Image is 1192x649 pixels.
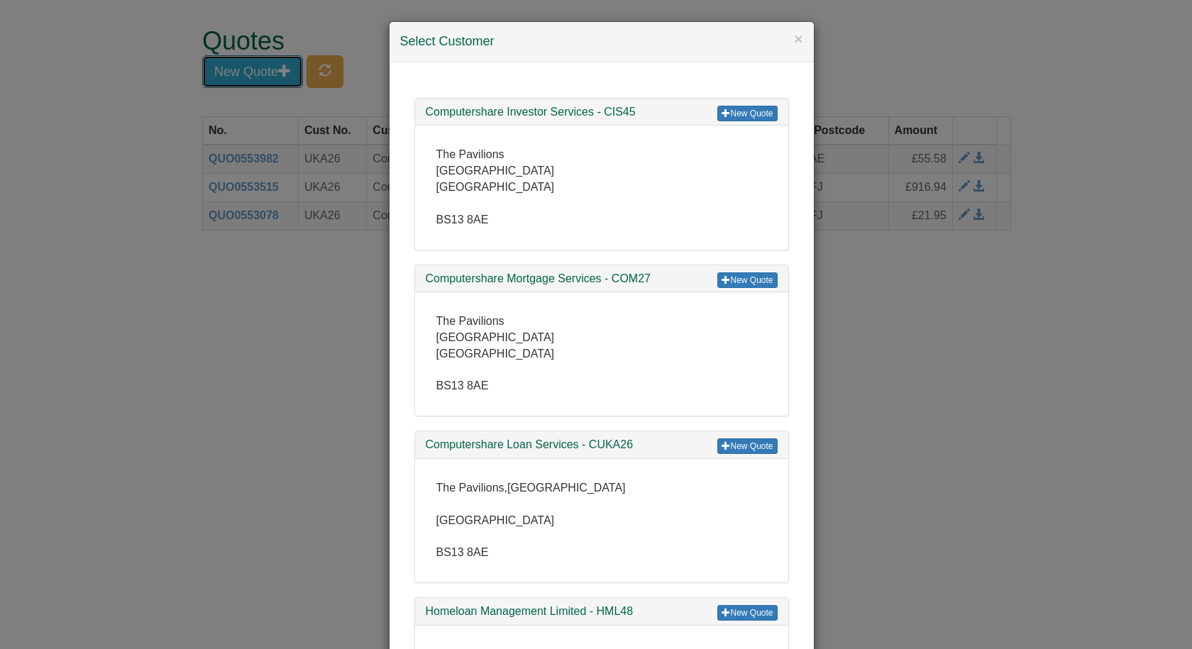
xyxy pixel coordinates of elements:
[436,348,555,360] span: [GEOGRAPHIC_DATA]
[426,605,778,618] h3: Homeloan Management Limited - HML48
[436,331,555,343] span: [GEOGRAPHIC_DATA]
[436,213,489,226] span: BS13 8AE
[794,31,802,46] button: ×
[426,438,778,451] h3: Computershare Loan Services - CUKA26
[436,379,489,392] span: BS13 8AE
[436,165,555,177] span: [GEOGRAPHIC_DATA]
[436,514,555,526] span: [GEOGRAPHIC_DATA]
[717,272,777,288] a: New Quote
[436,148,504,160] span: The Pavilions
[426,272,778,285] h3: Computershare Mortgage Services - COM27
[717,106,777,121] a: New Quote
[400,33,803,51] h4: Select Customer
[436,546,489,558] span: BS13 8AE
[717,605,777,621] a: New Quote
[436,482,626,494] span: The Pavilions,[GEOGRAPHIC_DATA]
[436,315,504,327] span: The Pavilions
[436,181,555,193] span: [GEOGRAPHIC_DATA]
[426,106,778,118] h3: Computershare Investor Services - CIS45
[717,438,777,454] a: New Quote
